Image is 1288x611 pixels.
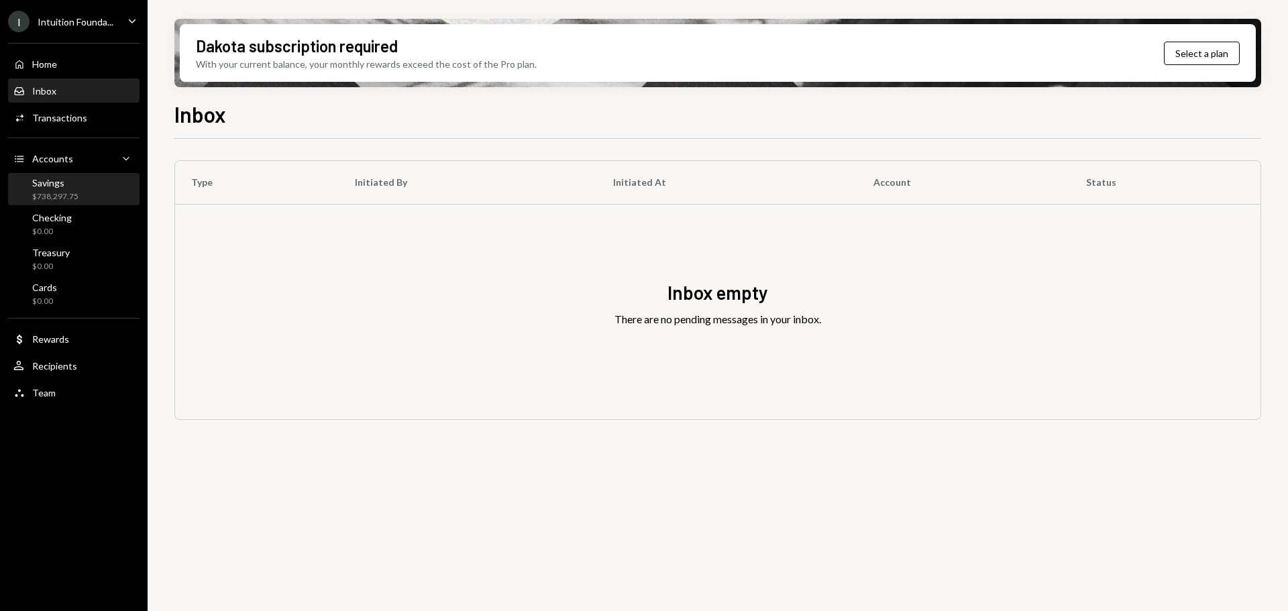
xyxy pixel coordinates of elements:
div: I [8,11,30,32]
div: There are no pending messages in your inbox. [614,311,821,327]
a: Home [8,52,140,76]
a: Rewards [8,327,140,351]
div: Transactions [32,112,87,123]
div: $0.00 [32,226,72,237]
a: Inbox [8,78,140,103]
a: Transactions [8,105,140,129]
th: Account [857,161,1070,204]
div: Accounts [32,153,73,164]
div: Inbox empty [667,280,768,306]
div: Dakota subscription required [196,35,398,57]
div: Team [32,387,56,398]
div: Intuition Founda... [38,16,113,27]
div: Savings [32,177,78,188]
div: Treasury [32,247,70,258]
div: Cards [32,282,57,293]
th: Initiated By [339,161,597,204]
div: With your current balance, your monthly rewards exceed the cost of the Pro plan. [196,57,537,71]
a: Team [8,380,140,404]
div: Recipients [32,360,77,372]
div: $0.00 [32,261,70,272]
a: Cards$0.00 [8,278,140,310]
div: Checking [32,212,72,223]
th: Type [175,161,339,204]
a: Checking$0.00 [8,208,140,240]
a: Savings$738,297.75 [8,173,140,205]
div: $738,297.75 [32,191,78,203]
div: Rewards [32,333,69,345]
h1: Inbox [174,101,226,127]
a: Recipients [8,353,140,378]
a: Accounts [8,146,140,170]
div: Inbox [32,85,56,97]
div: Home [32,58,57,70]
th: Status [1070,161,1260,204]
a: Treasury$0.00 [8,243,140,275]
th: Initiated At [597,161,857,204]
div: $0.00 [32,296,57,307]
button: Select a plan [1164,42,1240,65]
